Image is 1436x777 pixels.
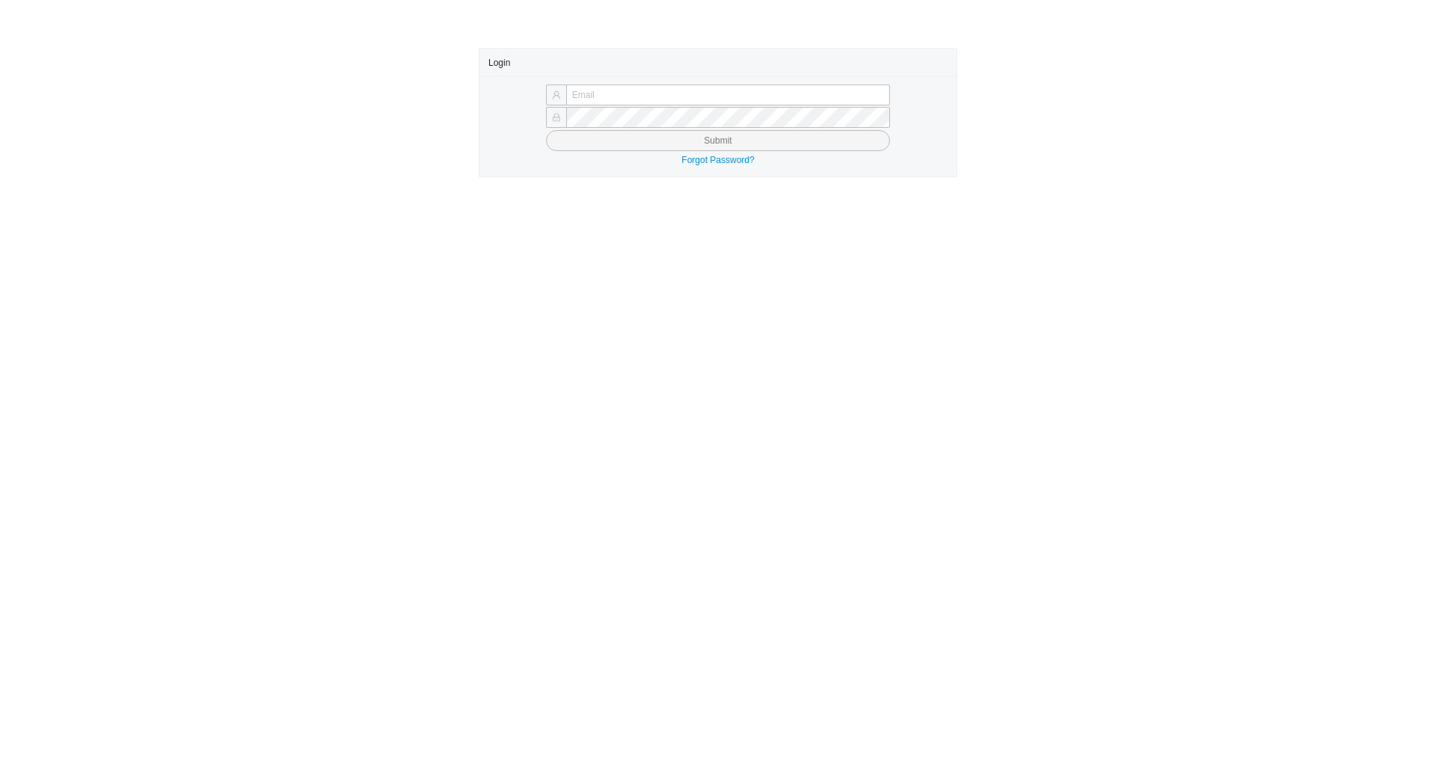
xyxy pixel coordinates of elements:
a: Forgot Password? [681,155,754,165]
div: Login [488,49,948,76]
button: Submit [546,130,890,151]
input: Email [566,85,890,105]
span: user [552,90,561,99]
span: lock [552,113,561,122]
